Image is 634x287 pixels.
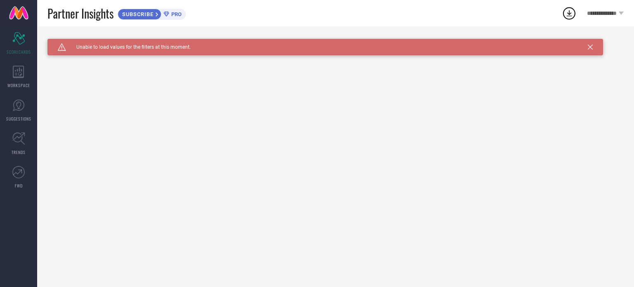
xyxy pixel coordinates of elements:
div: Open download list [562,6,577,21]
div: Unable to load filters at this moment. Please try later. [47,39,624,45]
span: SCORECARDS [7,49,31,55]
span: FWD [15,183,23,189]
span: WORKSPACE [7,82,30,88]
a: SUBSCRIBEPRO [118,7,186,20]
span: SUGGESTIONS [6,116,31,122]
span: Partner Insights [47,5,114,22]
span: PRO [169,11,182,17]
span: Unable to load values for the filters at this moment. [66,44,191,50]
span: TRENDS [12,149,26,155]
span: SUBSCRIBE [118,11,156,17]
